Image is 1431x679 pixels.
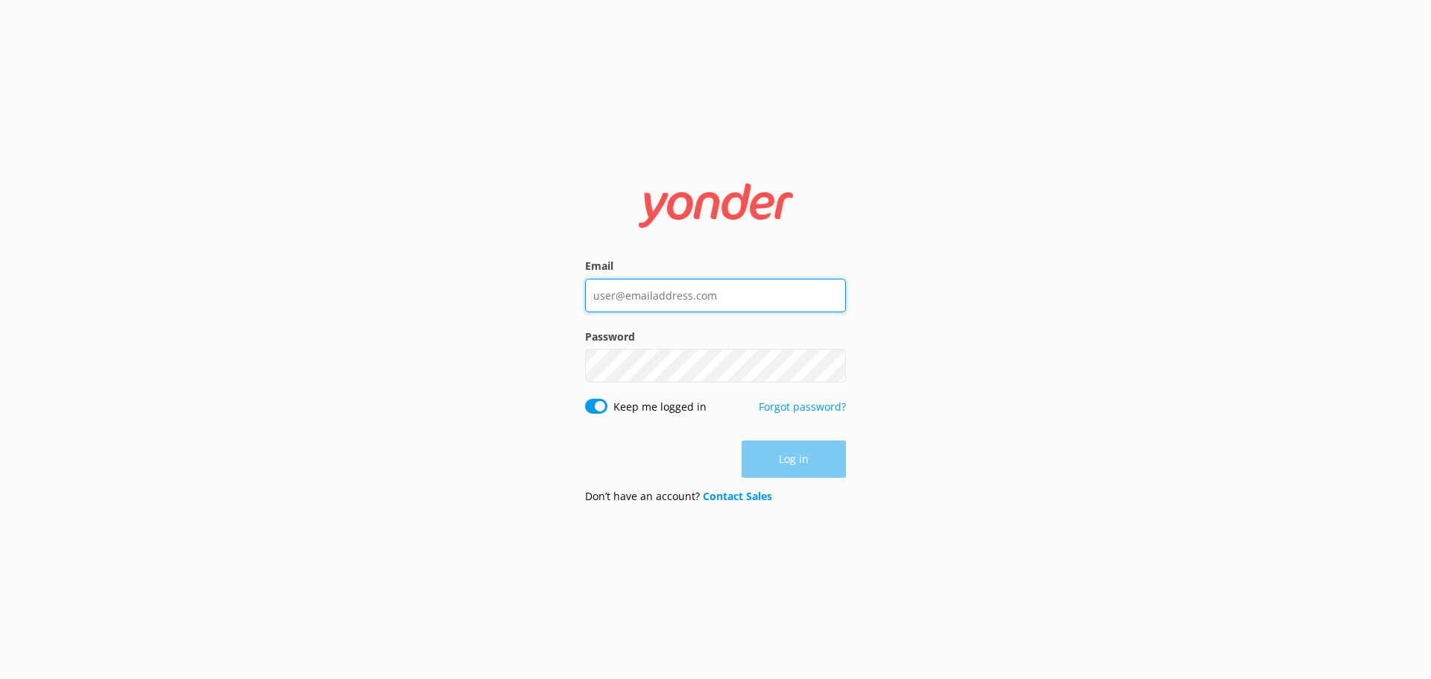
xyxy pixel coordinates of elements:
[585,258,846,274] label: Email
[613,399,707,415] label: Keep me logged in
[585,279,846,312] input: user@emailaddress.com
[585,488,772,505] p: Don’t have an account?
[816,351,846,381] button: Show password
[759,399,846,414] a: Forgot password?
[585,329,846,345] label: Password
[703,489,772,503] a: Contact Sales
